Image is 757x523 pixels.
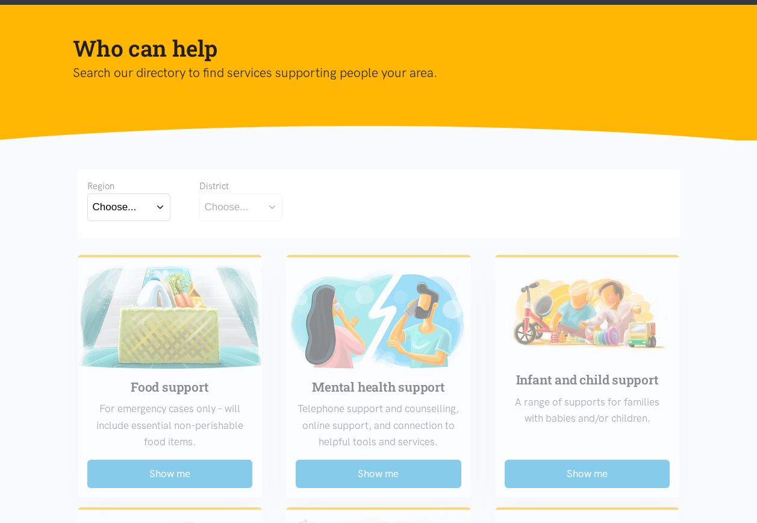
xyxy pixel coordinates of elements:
div: Choose... [93,199,137,215]
div: District [199,179,282,193]
div: Region [87,179,170,193]
button: Choose... [87,193,170,221]
p: Search our directory to find services supporting people your area. [73,63,665,83]
div: Choose... [205,199,249,215]
button: Choose... [199,193,282,221]
h1: Who can help [73,34,665,63]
